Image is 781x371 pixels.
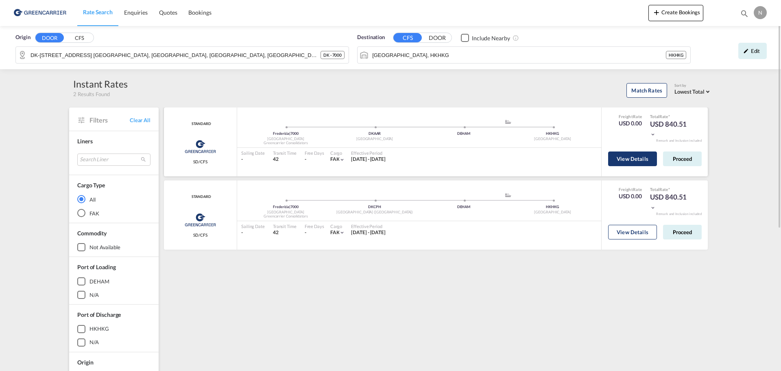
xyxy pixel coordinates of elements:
[273,204,290,209] span: Fredericia
[182,210,218,230] img: Greencarrier Consolidators
[650,114,691,119] div: Total Rate
[273,156,297,163] div: 42
[77,311,121,318] span: Port of Discharge
[77,338,151,347] md-checkbox: N/A
[193,159,207,165] span: SD/CFS
[740,9,749,21] div: icon-magnify
[73,90,110,98] span: 2 Results Found
[77,230,107,237] span: Commodity
[351,156,386,163] div: 01 Sep 2025 - 31 Oct 2025
[650,119,691,139] div: USD 840.51
[77,209,151,217] md-radio-button: FAK
[12,4,67,22] img: b0b18ec08afe11efb1d4932555f5f09d.png
[330,223,345,229] div: Cargo
[241,229,265,236] div: -
[273,229,297,236] div: 42
[608,225,657,239] button: View Details
[193,232,207,238] span: SD/CFS
[77,263,116,270] span: Port of Loading
[124,9,148,16] span: Enquiries
[89,278,109,285] div: DEHAM
[650,192,691,212] div: USD 840.51
[289,131,290,136] span: |
[273,223,297,229] div: Transit Time
[508,131,597,136] div: HKHKG
[619,187,642,192] div: Freight Rate
[740,9,749,18] md-icon: icon-magnify
[330,131,419,136] div: DKAAR
[674,83,712,88] div: Sort by
[188,9,211,16] span: Bookings
[305,150,324,156] div: Free Days
[330,229,340,235] span: FAK
[273,131,290,136] span: Fredericia
[241,223,265,229] div: Sailing Date
[619,114,642,119] div: Freight Rate
[461,33,510,42] md-checkbox: Checkbox No Ink
[754,6,767,19] div: N
[190,194,211,200] div: Contract / Rate Agreement / Tariff / Spot Pricing Reference Number: STANDARD
[650,205,656,211] md-icon: icon-chevron-down
[190,194,211,200] span: STANDARD
[89,244,120,251] div: not available
[339,157,345,162] md-icon: icon-chevron-down
[305,229,306,236] div: -
[648,5,703,21] button: icon-plus 400-fgCreate Bookings
[159,9,177,16] span: Quotes
[650,212,708,216] div: Remark and Inclusion included
[241,214,330,219] div: Greencarrier Consolidators
[89,338,99,346] div: N/A
[358,47,690,63] md-input-container: Hong Kong, HKHKG
[330,210,419,215] div: [GEOGRAPHIC_DATA] ([GEOGRAPHIC_DATA])
[241,210,330,215] div: [GEOGRAPHIC_DATA]
[674,88,705,95] span: Lowest Total
[330,204,419,210] div: DKCPH
[16,47,349,63] md-input-container: DK-7000, Boegeskov, Boerup, Bredstr. Lund, Bredstrup, Broendsted, Brovad, Christians, Egeskov, Eg...
[190,121,211,127] span: STANDARD
[130,116,151,124] span: Clear All
[668,114,670,119] span: Subject to Remarks
[650,132,656,137] md-icon: icon-chevron-down
[508,136,597,142] div: [GEOGRAPHIC_DATA]
[89,116,130,125] span: Filters
[351,150,386,156] div: Effective Period
[472,34,510,42] div: Include Nearby
[290,131,299,136] span: 7000
[89,325,109,332] div: HKHKG
[330,156,340,162] span: FAK
[77,359,93,366] span: Origin
[289,204,290,209] span: |
[35,33,64,42] button: DOOR
[513,35,519,41] md-icon: Unchecked: Ignores neighbouring ports when fetching rates.Checked : Includes neighbouring ports w...
[503,193,513,197] md-icon: assets/icons/custom/ship-fill.svg
[626,83,667,98] button: Match Rates
[77,195,151,203] md-radio-button: All
[89,291,99,299] div: N/A
[351,156,386,162] span: [DATE] - [DATE]
[419,131,508,136] div: DEHAM
[351,229,386,235] span: [DATE] - [DATE]
[241,156,265,163] div: -
[508,210,597,215] div: [GEOGRAPHIC_DATA]
[330,150,345,156] div: Cargo
[77,291,151,299] md-checkbox: N/A
[652,7,661,17] md-icon: icon-plus 400-fg
[305,156,306,163] div: -
[738,43,767,59] div: icon-pencilEdit
[393,33,422,42] button: CFS
[372,49,666,61] input: Search by Port
[182,136,218,157] img: Greencarrier Consolidators
[77,325,151,333] md-checkbox: HKHKG
[508,204,597,210] div: HKHKG
[619,119,642,127] div: USD 0.00
[663,151,702,166] button: Proceed
[666,51,687,59] div: HKHKG
[663,225,702,239] button: Proceed
[77,181,105,189] div: Cargo Type
[674,86,712,96] md-select: Select: Lowest Total
[73,77,128,90] div: Instant Rates
[83,9,113,15] span: Rate Search
[241,136,330,142] div: [GEOGRAPHIC_DATA]
[619,192,642,200] div: USD 0.00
